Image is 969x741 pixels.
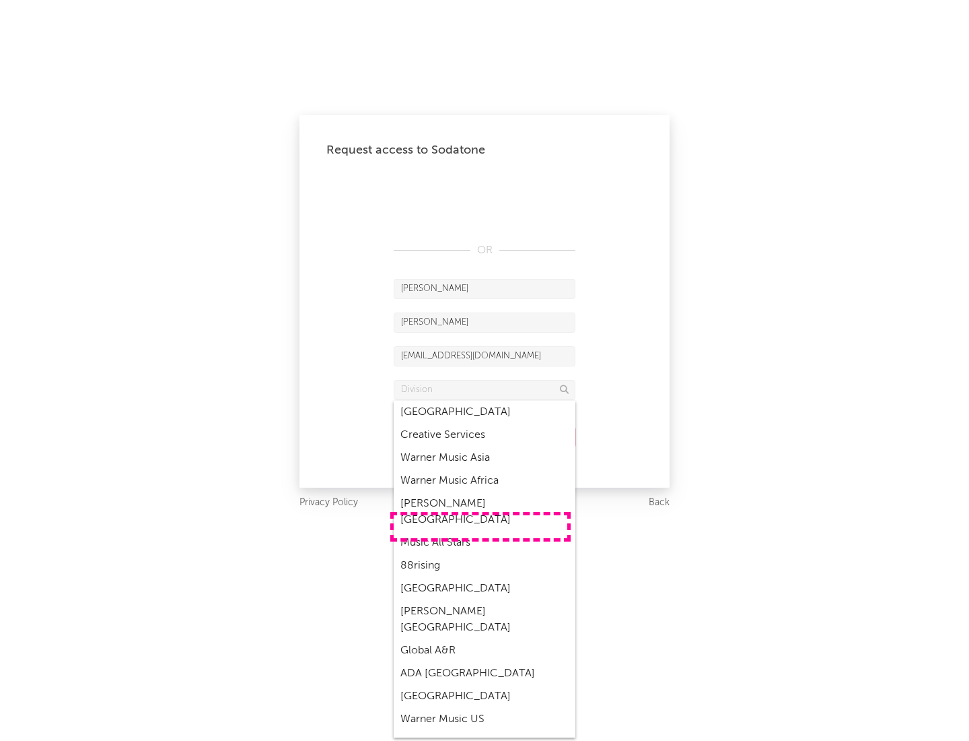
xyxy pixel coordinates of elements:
a: Privacy Policy [299,494,358,511]
input: Last Name [394,313,575,333]
input: Division [394,380,575,400]
input: Email [394,346,575,366]
div: [GEOGRAPHIC_DATA] [394,401,575,424]
div: [GEOGRAPHIC_DATA] [394,577,575,600]
div: Warner Music Africa [394,470,575,492]
div: [GEOGRAPHIC_DATA] [394,685,575,708]
div: 88rising [394,554,575,577]
div: Request access to Sodatone [326,142,643,158]
div: Creative Services [394,424,575,447]
div: Warner Music US [394,708,575,731]
div: Warner Music Asia [394,447,575,470]
div: OR [394,243,575,259]
div: ADA [GEOGRAPHIC_DATA] [394,662,575,685]
a: Back [649,494,670,511]
div: [PERSON_NAME] [GEOGRAPHIC_DATA] [394,492,575,531]
div: Music All Stars [394,531,575,554]
div: [PERSON_NAME] [GEOGRAPHIC_DATA] [394,600,575,639]
input: First Name [394,279,575,299]
div: Global A&R [394,639,575,662]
